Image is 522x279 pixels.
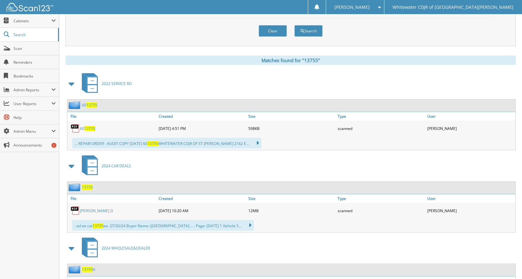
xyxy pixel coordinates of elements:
[157,122,247,135] div: [DATE] 4:51 PM
[491,249,522,279] iframe: Chat Widget
[69,183,82,191] img: folder2.png
[72,220,254,231] div: : ad ee cat ae. 27/30/24 Buyer Name: ([GEOGRAPHIC_DATA] ... : Page: [DATE] 1 Vehicle S...
[294,25,323,37] button: Search
[82,102,97,108] a: 6013755
[13,115,56,120] span: Help
[66,56,516,65] div: Matches found for "13755"
[13,129,51,134] span: Admin Menu
[13,46,56,51] span: Scan
[102,163,131,169] span: 2024 CAR DEALS
[82,267,95,272] a: 13755A
[80,126,95,131] a: 6013755
[247,122,336,135] div: 598KB
[426,194,515,203] a: User
[71,124,80,133] img: PDF.png
[336,112,426,121] a: Type
[336,194,426,203] a: Type
[247,204,336,217] div: 12MB
[13,101,51,106] span: User Reports
[13,32,55,37] span: Search
[157,112,247,121] a: Created
[72,138,261,148] div: ... REPAIR ORDER - AUDIT COPY [DATE] 60 WHITEWATER CDJR OF ST [PERSON_NAME] 2162 E...
[157,204,247,217] div: [DATE] 10:20 AM
[102,81,132,86] span: 2022 SERVICE RO
[335,5,370,9] span: [PERSON_NAME]
[82,185,93,190] a: 13755
[336,204,426,217] div: scanned
[336,122,426,135] div: scanned
[157,194,247,203] a: Created
[426,204,515,217] div: [PERSON_NAME]
[6,3,53,11] img: scan123-logo-white.svg
[92,223,103,228] span: 13755
[78,153,131,178] a: 2024 CAR DEALS
[67,194,157,203] a: File
[78,236,150,260] a: 2024 WHOLESALE&DEALER
[13,60,56,65] span: Reminders
[67,112,157,121] a: File
[13,18,51,24] span: Cabinets
[13,73,56,79] span: Bookmarks
[71,206,80,215] img: PDF.png
[147,141,158,146] span: 13755
[259,25,287,37] button: Clear
[247,112,336,121] a: Size
[78,71,132,96] a: 2022 SERVICE RO
[69,266,82,273] img: folder2.png
[51,143,56,148] div: 1
[393,5,514,9] span: Whitewater CDJR of [GEOGRAPHIC_DATA][PERSON_NAME]
[82,267,93,272] span: 13755
[247,194,336,203] a: Size
[102,245,150,251] span: 2024 WHOLESALE&DEALER
[426,112,515,121] a: User
[426,122,515,135] div: [PERSON_NAME]
[13,87,51,93] span: Admin Reports
[69,101,82,109] img: folder2.png
[86,102,97,108] span: 13755
[13,142,56,148] span: Announcements
[80,208,113,213] a: [PERSON_NAME] D
[84,126,95,131] span: 13755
